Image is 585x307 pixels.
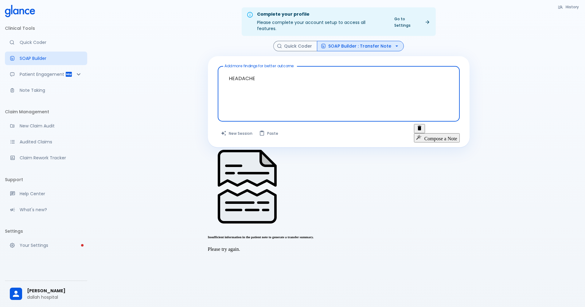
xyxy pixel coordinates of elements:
[27,288,82,294] span: [PERSON_NAME]
[5,119,87,133] a: Audit a new claim
[257,9,386,34] div: Please complete your account setup to access all features.
[5,239,87,252] a: Please complete account setup
[414,124,425,133] button: Clear
[20,55,82,61] p: SOAP Builder
[5,224,87,239] li: Settings
[555,2,583,11] button: History
[5,84,87,97] a: Advanced note-taking
[208,147,287,226] img: Search Not Found
[20,155,82,161] p: Claim Rework Tracker
[5,52,87,65] a: Docugen: Compose a clinical documentation in seconds
[273,41,317,52] button: Quick Coder
[208,235,470,239] h6: Insufficient information in the patient note to generate a transfer summary.
[20,87,82,93] p: Note Taking
[20,39,82,45] p: Quick Coder
[5,68,87,81] div: Patient Reports & Referrals
[20,139,82,145] p: Audited Claims
[5,283,87,305] div: [PERSON_NAME]dallah hospital
[5,104,87,119] li: Claim Management
[5,36,87,49] a: Moramiz: Find ICD10AM codes instantly
[27,294,82,300] p: dallah hospital
[20,191,82,197] p: Help Center
[218,124,256,143] button: Clears all inputs and results.
[5,203,87,216] div: Recent updates and feature releases
[257,11,386,18] div: Complete your profile
[256,124,282,143] button: Paste from clipboard
[20,242,82,248] p: Your Settings
[222,69,455,109] textarea: HEADACHE
[5,135,87,149] a: View audited claims
[414,133,460,142] button: Compose a Note
[5,151,87,165] a: Monitor progress of claim corrections
[208,247,470,252] p: Please try again.
[20,71,65,77] p: Patient Engagement
[5,172,87,187] li: Support
[20,123,82,129] p: New Claim Audit
[5,21,87,36] li: Clinical Tools
[20,207,82,213] p: What's new?
[5,187,87,200] a: Get help from our support team
[391,14,433,30] a: Go to Settings
[317,41,404,52] button: SOAP Builder : Transfer Note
